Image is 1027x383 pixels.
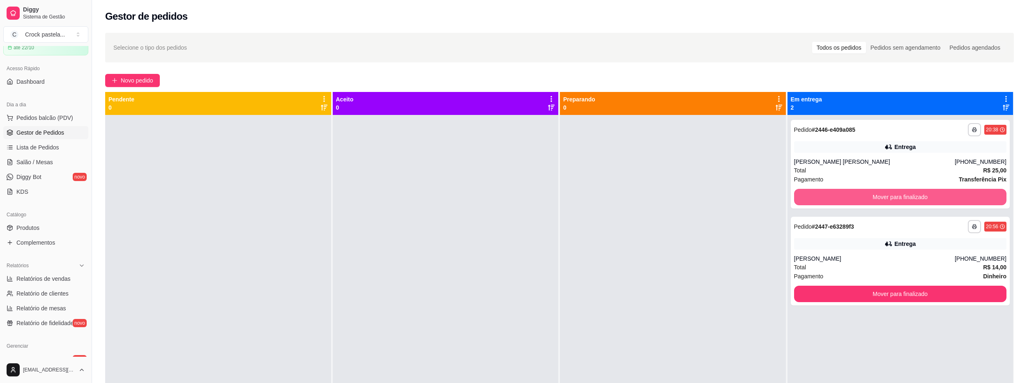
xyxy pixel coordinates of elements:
[16,239,55,247] span: Complementos
[16,158,53,166] span: Salão / Mesas
[105,74,160,87] button: Novo pedido
[794,189,1007,205] button: Mover para finalizado
[983,167,1006,174] strong: R$ 25,00
[794,126,812,133] span: Pedido
[794,158,955,166] div: [PERSON_NAME] [PERSON_NAME]
[955,158,1006,166] div: [PHONE_NUMBER]
[959,176,1006,183] strong: Transferência Pix
[108,95,134,103] p: Pendente
[3,185,88,198] a: KDS
[3,221,88,234] a: Produtos
[16,304,66,312] span: Relatório de mesas
[3,170,88,183] a: Diggy Botnovo
[16,355,51,363] span: Entregadores
[105,10,188,23] h2: Gestor de pedidos
[866,42,945,53] div: Pedidos sem agendamento
[812,223,854,230] strong: # 2447-e63289f3
[563,95,595,103] p: Preparando
[3,339,88,353] div: Gerenciar
[945,42,1005,53] div: Pedidos agendados
[16,114,73,122] span: Pedidos balcão (PDV)
[3,3,88,23] a: DiggySistema de Gestão
[3,208,88,221] div: Catálogo
[16,275,71,283] span: Relatórios de vendas
[3,26,88,43] button: Select a team
[986,223,998,230] div: 20:56
[16,224,39,232] span: Produtos
[3,62,88,75] div: Acesso Rápido
[794,175,824,184] span: Pagamento
[955,255,1006,263] div: [PHONE_NUMBER]
[812,42,866,53] div: Todos os pedidos
[112,78,117,83] span: plus
[23,367,75,373] span: [EMAIL_ADDRESS][DOMAIN_NAME]
[983,273,1006,280] strong: Dinheiro
[25,30,65,39] div: Crock pastela ...
[16,78,45,86] span: Dashboard
[14,44,34,51] article: até 22/10
[16,289,69,298] span: Relatório de clientes
[23,6,85,14] span: Diggy
[791,95,822,103] p: Em entrega
[3,353,88,366] a: Entregadoresnovo
[7,262,29,269] span: Relatórios
[16,173,41,181] span: Diggy Bot
[16,319,74,327] span: Relatório de fidelidade
[563,103,595,112] p: 0
[794,166,806,175] span: Total
[10,30,18,39] span: C
[113,43,187,52] span: Selecione o tipo dos pedidos
[16,143,59,151] span: Lista de Pedidos
[794,223,812,230] span: Pedido
[3,360,88,380] button: [EMAIL_ADDRESS][DOMAIN_NAME]
[812,126,855,133] strong: # 2446-e409a085
[23,14,85,20] span: Sistema de Gestão
[121,76,153,85] span: Novo pedido
[3,156,88,169] a: Salão / Mesas
[3,236,88,249] a: Complementos
[3,75,88,88] a: Dashboard
[3,141,88,154] a: Lista de Pedidos
[108,103,134,112] p: 0
[986,126,998,133] div: 20:38
[794,272,824,281] span: Pagamento
[894,240,916,248] div: Entrega
[16,188,28,196] span: KDS
[794,255,955,263] div: [PERSON_NAME]
[3,111,88,124] button: Pedidos balcão (PDV)
[983,264,1006,271] strong: R$ 14,00
[894,143,916,151] div: Entrega
[794,263,806,272] span: Total
[3,272,88,285] a: Relatórios de vendas
[336,95,354,103] p: Aceito
[3,316,88,330] a: Relatório de fidelidadenovo
[3,302,88,315] a: Relatório de mesas
[791,103,822,112] p: 2
[3,98,88,111] div: Dia a dia
[16,128,64,137] span: Gestor de Pedidos
[3,126,88,139] a: Gestor de Pedidos
[336,103,354,112] p: 0
[3,287,88,300] a: Relatório de clientes
[794,286,1007,302] button: Mover para finalizado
